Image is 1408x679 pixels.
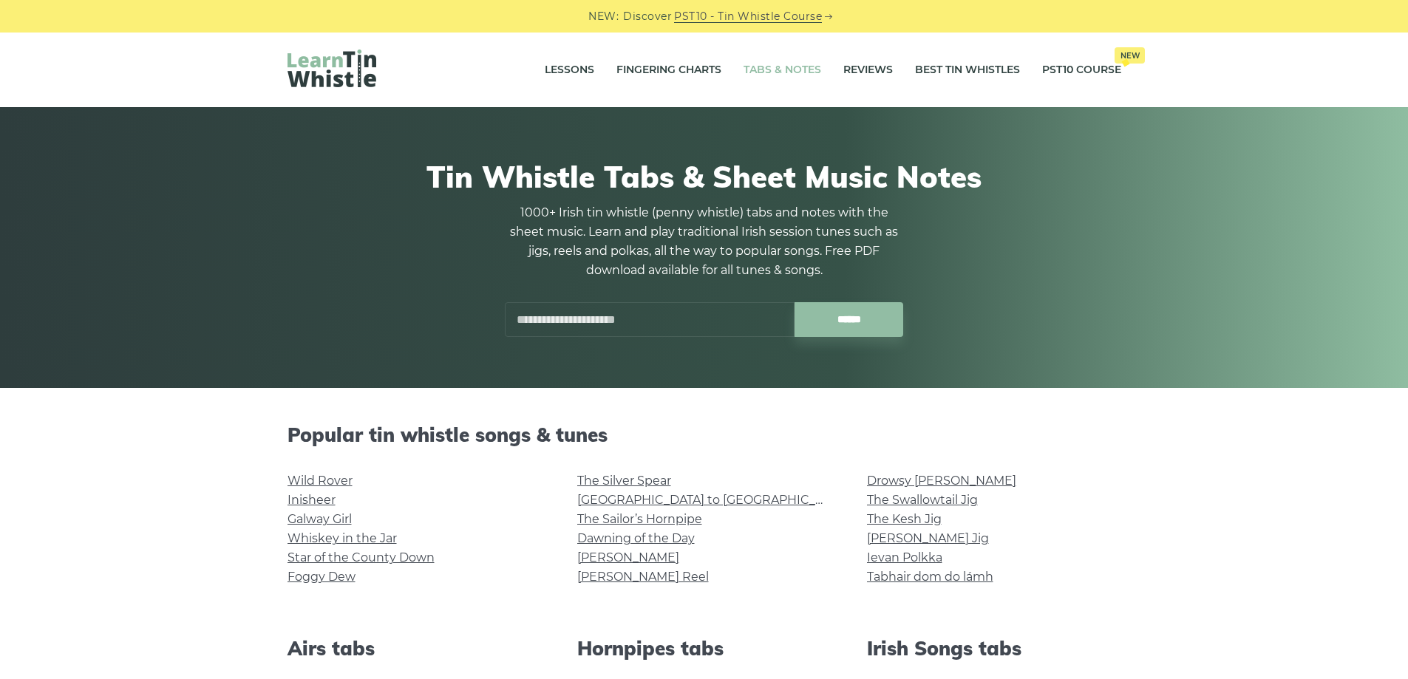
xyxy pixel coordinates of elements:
a: [PERSON_NAME] Reel [577,570,709,584]
a: Drowsy [PERSON_NAME] [867,474,1016,488]
a: Galway Girl [288,512,352,526]
a: [GEOGRAPHIC_DATA] to [GEOGRAPHIC_DATA] [577,493,850,507]
h2: Popular tin whistle songs & tunes [288,423,1121,446]
a: The Sailor’s Hornpipe [577,512,702,526]
a: Star of the County Down [288,550,435,564]
a: Inisheer [288,493,336,507]
h2: Irish Songs tabs [867,637,1121,660]
a: Ievan Polkka [867,550,942,564]
a: Tabhair dom do lámh [867,570,993,584]
a: Dawning of the Day [577,531,695,545]
a: Fingering Charts [616,52,721,89]
a: Lessons [545,52,594,89]
h1: Tin Whistle Tabs & Sheet Music Notes [288,159,1121,194]
a: The Silver Spear [577,474,671,488]
img: LearnTinWhistle.com [288,50,376,87]
a: Best Tin Whistles [915,52,1020,89]
p: 1000+ Irish tin whistle (penny whistle) tabs and notes with the sheet music. Learn and play tradi... [505,203,904,280]
a: Reviews [843,52,893,89]
span: New [1115,47,1145,64]
h2: Hornpipes tabs [577,637,831,660]
a: Foggy Dew [288,570,356,584]
a: [PERSON_NAME] Jig [867,531,989,545]
h2: Airs tabs [288,637,542,660]
a: Wild Rover [288,474,353,488]
a: Tabs & Notes [744,52,821,89]
a: Whiskey in the Jar [288,531,397,545]
a: [PERSON_NAME] [577,550,679,564]
a: The Kesh Jig [867,512,942,526]
a: PST10 CourseNew [1042,52,1121,89]
a: The Swallowtail Jig [867,493,978,507]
